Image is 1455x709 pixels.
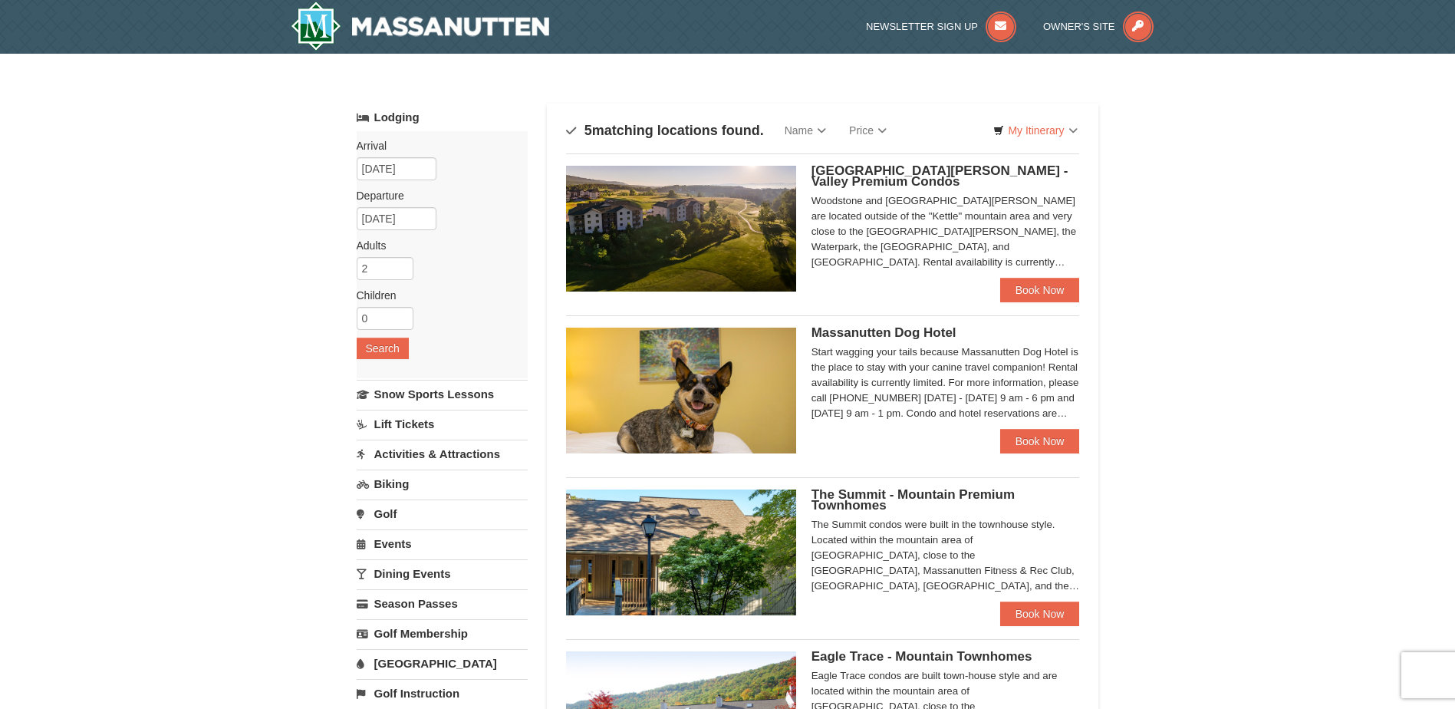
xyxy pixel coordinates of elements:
[1000,278,1080,302] a: Book Now
[1043,21,1154,32] a: Owner's Site
[357,380,528,408] a: Snow Sports Lessons
[811,487,1015,513] span: The Summit - Mountain Premium Townhomes
[357,470,528,498] a: Biking
[357,288,516,303] label: Children
[566,123,764,138] h4: matching locations found.
[866,21,1016,32] a: Newsletter Sign Up
[357,188,516,203] label: Departure
[357,559,528,588] a: Dining Events
[566,328,796,453] img: 27428181-5-81c892a3.jpg
[983,119,1087,142] a: My Itinerary
[357,679,528,707] a: Golf Instruction
[357,138,516,153] label: Arrival
[566,166,796,292] img: 19219041-4-ec11c166.jpg
[811,517,1080,594] div: The Summit condos were built in the townhouse style. Located within the mountain area of [GEOGRAP...
[811,325,956,340] span: Massanutten Dog Hotel
[357,649,528,678] a: [GEOGRAPHIC_DATA]
[357,104,528,131] a: Lodging
[584,123,592,138] span: 5
[838,115,898,146] a: Price
[357,338,409,359] button: Search
[357,410,528,438] a: Lift Tickets
[811,345,1080,421] div: Start wagging your tails because Massanutten Dog Hotel is the place to stay with your canine trav...
[1043,21,1115,32] span: Owner's Site
[291,2,550,51] a: Massanutten Resort
[357,238,516,253] label: Adults
[1000,429,1080,453] a: Book Now
[566,490,796,615] img: 19219034-1-0eee7e00.jpg
[811,163,1068,189] span: [GEOGRAPHIC_DATA][PERSON_NAME] - Valley Premium Condos
[291,2,550,51] img: Massanutten Resort Logo
[357,619,528,648] a: Golf Membership
[773,115,838,146] a: Name
[1000,602,1080,626] a: Book Now
[811,193,1080,270] div: Woodstone and [GEOGRAPHIC_DATA][PERSON_NAME] are located outside of the "Kettle" mountain area an...
[357,589,528,618] a: Season Passes
[357,500,528,528] a: Golf
[811,649,1032,664] span: Eagle Trace - Mountain Townhomes
[866,21,978,32] span: Newsletter Sign Up
[357,440,528,468] a: Activities & Attractions
[357,529,528,558] a: Events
